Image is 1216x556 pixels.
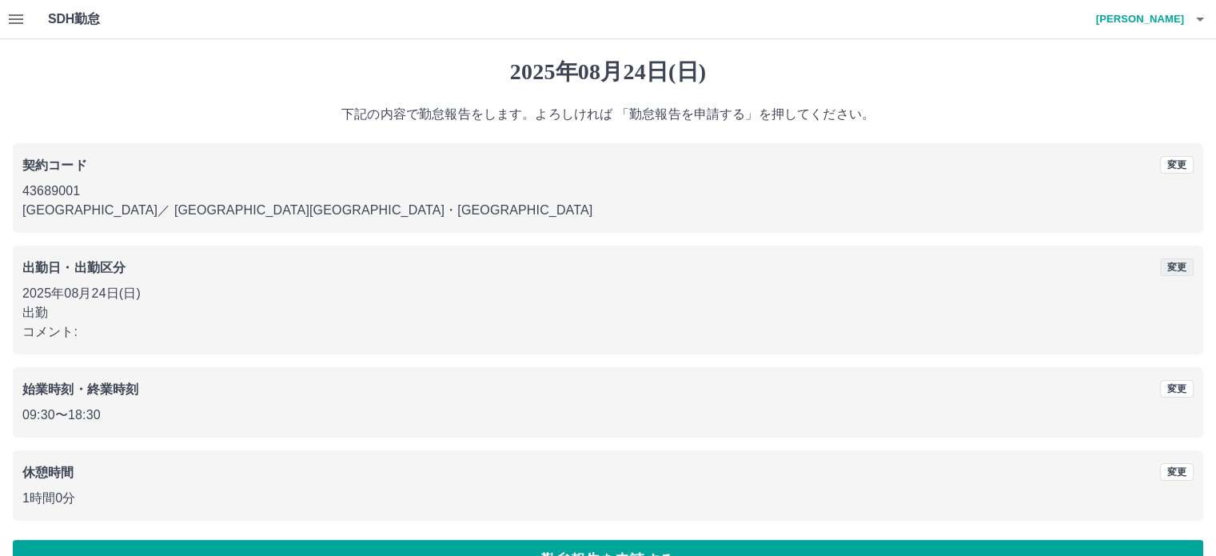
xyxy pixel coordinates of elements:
p: 下記の内容で勤怠報告をします。よろしければ 「勤怠報告を申請する」を押してください。 [13,105,1203,124]
b: 契約コード [22,158,87,172]
p: 43689001 [22,182,1194,201]
button: 変更 [1160,380,1194,398]
h1: 2025年08月24日(日) [13,58,1203,86]
p: 09:30 〜 18:30 [22,406,1194,425]
b: 始業時刻・終業時刻 [22,382,138,396]
button: 変更 [1160,156,1194,174]
p: [GEOGRAPHIC_DATA] ／ [GEOGRAPHIC_DATA][GEOGRAPHIC_DATA]・[GEOGRAPHIC_DATA] [22,201,1194,220]
b: 休憩時間 [22,466,74,479]
button: 変更 [1160,463,1194,481]
p: 1時間0分 [22,489,1194,508]
p: コメント: [22,322,1194,342]
button: 変更 [1160,258,1194,276]
p: 出勤 [22,303,1194,322]
p: 2025年08月24日(日) [22,284,1194,303]
b: 出勤日・出勤区分 [22,261,126,274]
